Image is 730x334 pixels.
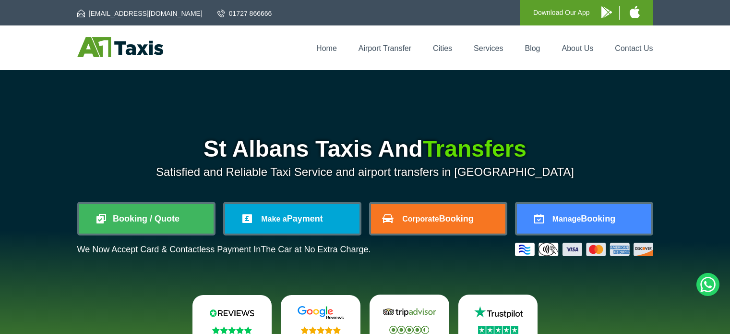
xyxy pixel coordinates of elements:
[433,44,452,52] a: Cities
[359,44,411,52] a: Airport Transfer
[79,204,214,234] a: Booking / Quote
[261,245,371,254] span: The Car at No Extra Charge.
[371,204,505,234] a: CorporateBooking
[517,204,651,234] a: ManageBooking
[552,215,581,223] span: Manage
[515,243,653,256] img: Credit And Debit Cards
[630,6,640,18] img: A1 Taxis iPhone App
[469,305,527,320] img: Trustpilot
[316,44,337,52] a: Home
[212,326,252,334] img: Stars
[474,44,503,52] a: Services
[217,9,272,18] a: 01727 866666
[225,204,359,234] a: Make aPayment
[423,136,527,161] span: Transfers
[533,7,590,19] p: Download Our App
[525,44,540,52] a: Blog
[292,306,349,320] img: Google
[77,137,653,161] h1: St Albans Taxis And
[562,44,594,52] a: About Us
[77,37,163,57] img: A1 Taxis St Albans LTD
[478,326,518,334] img: Stars
[601,6,612,18] img: A1 Taxis Android App
[261,215,287,223] span: Make a
[389,326,429,334] img: Stars
[77,245,371,255] p: We Now Accept Card & Contactless Payment In
[203,306,261,320] img: Reviews.io
[301,326,341,334] img: Stars
[77,9,203,18] a: [EMAIL_ADDRESS][DOMAIN_NAME]
[402,215,439,223] span: Corporate
[381,305,438,320] img: Tripadvisor
[615,44,653,52] a: Contact Us
[77,165,653,179] p: Satisfied and Reliable Taxi Service and airport transfers in [GEOGRAPHIC_DATA]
